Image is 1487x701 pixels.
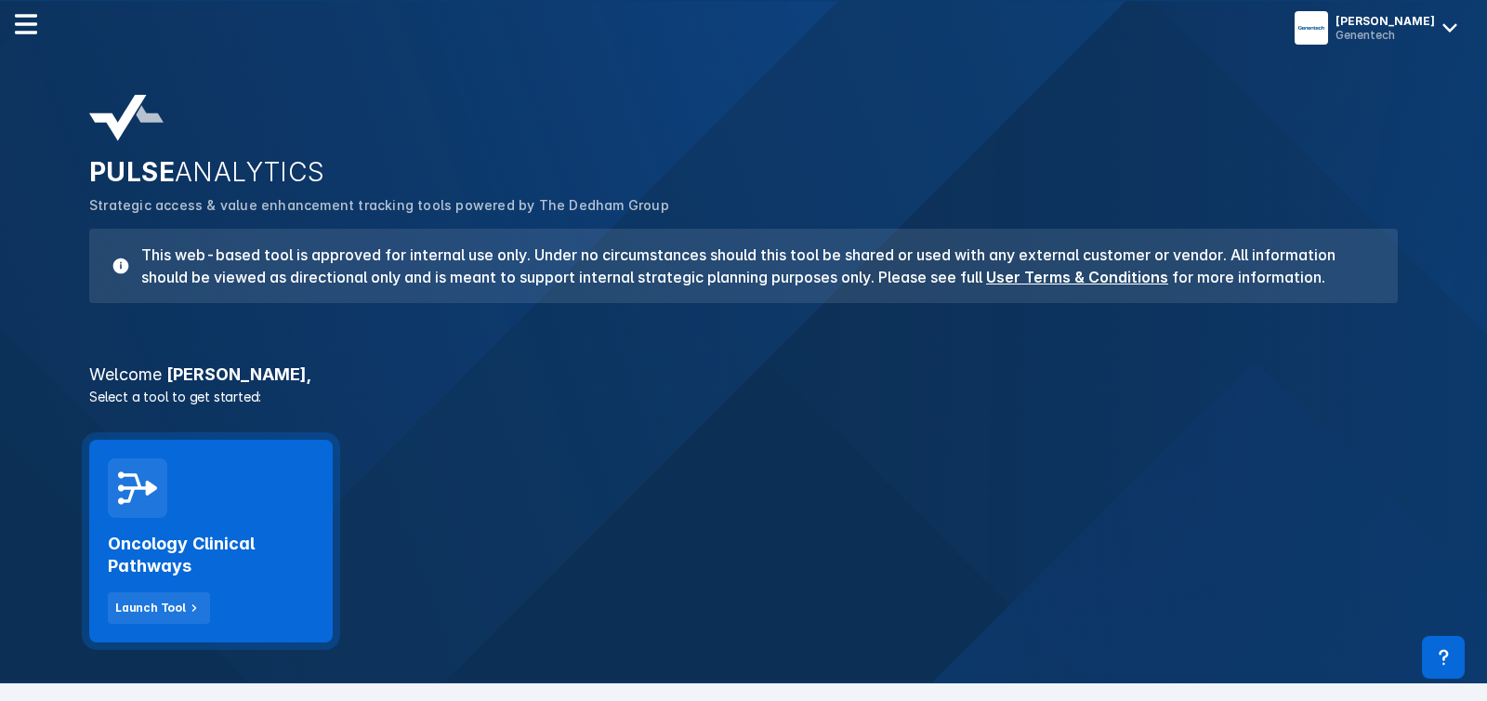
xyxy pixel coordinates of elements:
img: menu button [1298,15,1324,41]
h2: PULSE [89,156,1398,188]
a: User Terms & Conditions [986,268,1168,286]
h3: [PERSON_NAME] , [78,366,1409,383]
p: Strategic access & value enhancement tracking tools powered by The Dedham Group [89,195,1398,216]
div: [PERSON_NAME] [1336,14,1435,28]
h2: Oncology Clinical Pathways [108,533,314,577]
span: ANALYTICS [175,156,325,188]
button: Launch Tool [108,592,210,624]
div: Genentech [1336,28,1435,42]
p: Select a tool to get started: [78,387,1409,406]
img: menu--horizontal.svg [15,13,37,35]
a: Oncology Clinical PathwaysLaunch Tool [89,440,333,642]
span: Welcome [89,364,162,384]
h3: This web-based tool is approved for internal use only. Under no circumstances should this tool be... [130,244,1375,288]
div: Contact Support [1422,636,1465,679]
div: Launch Tool [115,600,186,616]
img: pulse-analytics-logo [89,95,164,141]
